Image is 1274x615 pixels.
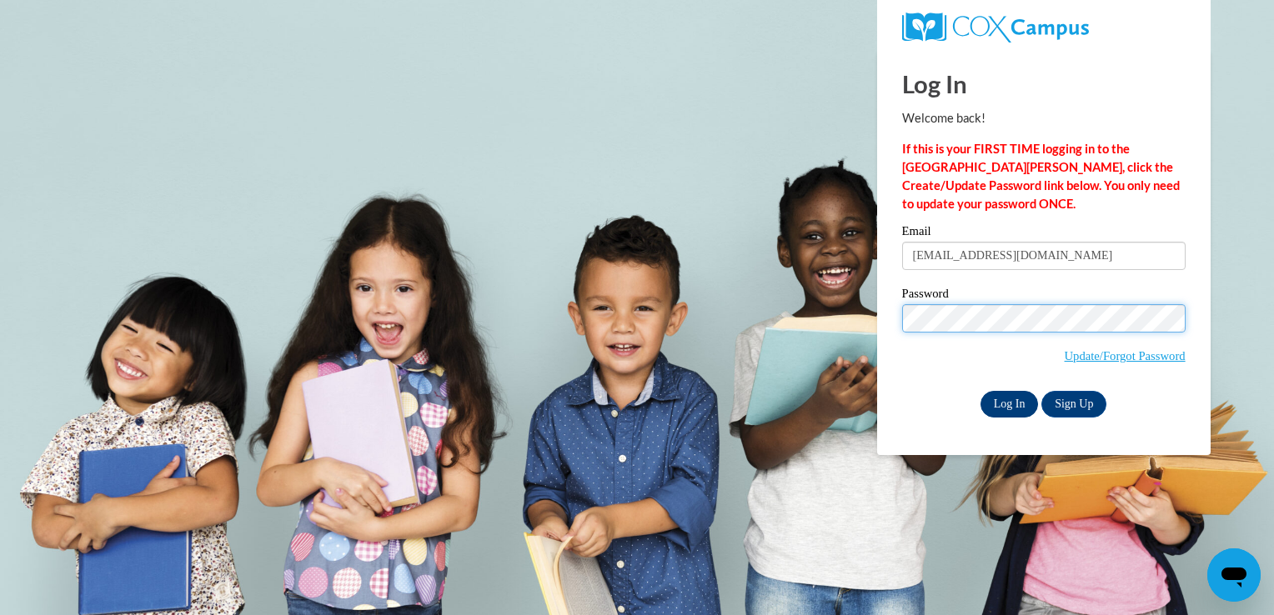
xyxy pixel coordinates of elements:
[902,12,1186,42] a: COX Campus
[902,225,1186,242] label: Email
[902,287,1186,304] label: Password
[902,67,1186,101] h1: Log In
[1041,391,1106,417] a: Sign Up
[1207,548,1261,602] iframe: Button to launch messaging window
[981,391,1039,417] input: Log In
[1065,349,1186,362] a: Update/Forgot Password
[902,12,1089,42] img: COX Campus
[902,109,1186,127] p: Welcome back!
[902,142,1180,211] strong: If this is your FIRST TIME logging in to the [GEOGRAPHIC_DATA][PERSON_NAME], click the Create/Upd...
